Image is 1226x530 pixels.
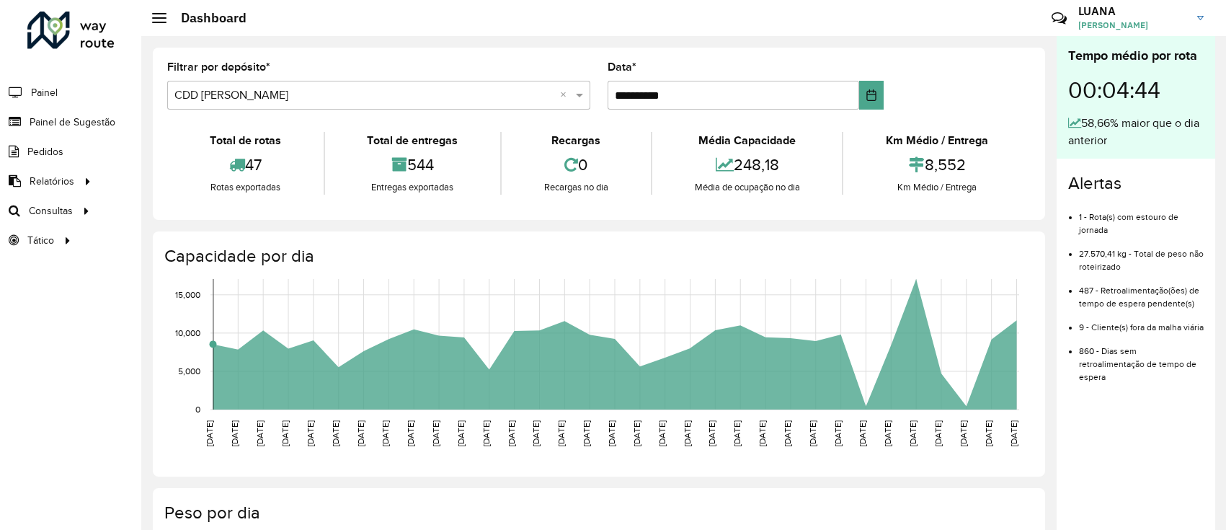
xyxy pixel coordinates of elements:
span: Painel de Sugestão [30,115,115,130]
text: [DATE] [456,420,466,446]
div: 8,552 [847,149,1027,180]
li: 487 - Retroalimentação(ões) de tempo de espera pendente(s) [1079,273,1204,310]
text: [DATE] [431,420,440,446]
h2: Dashboard [166,10,246,26]
div: 47 [171,149,320,180]
text: [DATE] [331,420,340,446]
text: [DATE] [959,420,968,446]
span: Consultas [29,203,73,218]
span: Tático [27,233,54,248]
text: [DATE] [356,420,365,446]
h4: Alertas [1068,173,1204,194]
text: [DATE] [707,420,716,446]
text: [DATE] [908,420,918,446]
div: 544 [329,149,497,180]
div: 00:04:44 [1068,66,1204,115]
div: Recargas [505,132,647,149]
text: [DATE] [582,420,591,446]
text: 15,000 [175,290,200,299]
div: Km Médio / Entrega [847,132,1027,149]
text: [DATE] [758,420,767,446]
text: [DATE] [255,420,265,446]
span: Painel [31,85,58,100]
text: [DATE] [507,420,516,446]
text: [DATE] [381,420,390,446]
text: [DATE] [657,420,667,446]
div: 58,66% maior que o dia anterior [1068,115,1204,149]
div: 248,18 [656,149,839,180]
text: [DATE] [808,420,817,446]
text: [DATE] [833,420,843,446]
button: Choose Date [859,81,884,110]
div: Entregas exportadas [329,180,497,195]
h4: Peso por dia [164,503,1031,524]
text: [DATE] [230,420,239,446]
text: [DATE] [531,420,541,446]
text: [DATE] [683,420,692,446]
text: [DATE] [732,420,742,446]
span: Relatórios [30,174,74,189]
div: Tempo médio por rota [1068,46,1204,66]
li: 860 - Dias sem retroalimentação de tempo de espera [1079,334,1204,384]
text: [DATE] [783,420,792,446]
a: Contato Rápido [1044,3,1075,34]
h4: Capacidade por dia [164,246,1031,267]
label: Data [608,58,636,76]
text: [DATE] [984,420,993,446]
div: 0 [505,149,647,180]
li: 27.570,41 kg - Total de peso não roteirizado [1079,237,1204,273]
div: Média de ocupação no dia [656,180,839,195]
text: [DATE] [632,420,641,446]
text: [DATE] [1009,420,1018,446]
div: Km Médio / Entrega [847,180,1027,195]
div: Recargas no dia [505,180,647,195]
text: [DATE] [607,420,616,446]
text: 0 [195,405,200,414]
text: [DATE] [556,420,566,446]
div: Rotas exportadas [171,180,320,195]
text: [DATE] [481,420,491,446]
text: [DATE] [205,420,214,446]
text: [DATE] [406,420,415,446]
div: Total de entregas [329,132,497,149]
span: Pedidos [27,144,63,159]
span: [PERSON_NAME] [1078,19,1186,32]
text: [DATE] [933,420,943,446]
div: Total de rotas [171,132,320,149]
h3: LUANA [1078,4,1186,18]
text: [DATE] [306,420,315,446]
li: 1 - Rota(s) com estouro de jornada [1079,200,1204,237]
span: Clear all [560,87,572,104]
div: Média Capacidade [656,132,839,149]
text: [DATE] [858,420,867,446]
label: Filtrar por depósito [167,58,270,76]
li: 9 - Cliente(s) fora da malha viária [1079,310,1204,334]
text: [DATE] [883,420,892,446]
text: 5,000 [178,366,200,376]
text: [DATE] [280,420,290,446]
text: 10,000 [175,328,200,337]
